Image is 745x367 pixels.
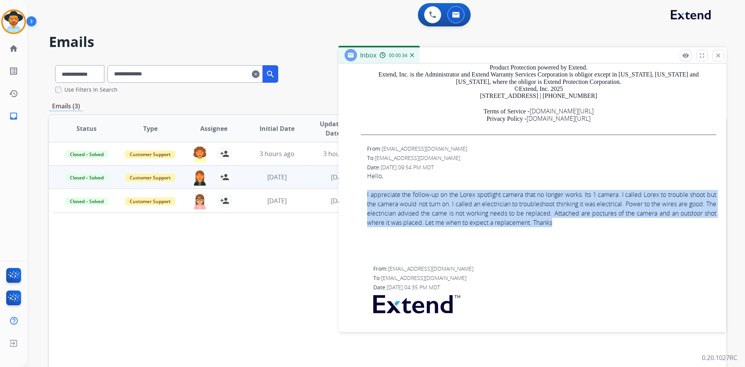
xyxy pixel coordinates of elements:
[267,197,287,205] span: [DATE]
[698,52,705,59] mat-icon: fullscreen
[315,119,351,138] span: Updated Date
[65,174,108,182] span: Closed – Solved
[125,197,175,205] span: Customer Support
[367,154,716,162] div: To:
[260,124,295,133] span: Initial Date
[65,197,108,205] span: Closed – Solved
[9,89,18,98] mat-icon: history
[367,163,716,171] div: Date:
[64,86,118,94] label: Use Filters In Search
[125,150,175,158] span: Customer Support
[367,145,716,153] div: From:
[375,154,460,162] span: [EMAIL_ADDRESS][DOMAIN_NAME]
[373,265,716,273] div: From:
[331,197,350,205] span: [DATE]
[715,52,722,59] mat-icon: close
[381,274,466,282] span: [EMAIL_ADDRESS][DOMAIN_NAME]
[143,124,158,133] span: Type
[360,51,376,59] span: Inbox
[530,107,594,115] a: [DOMAIN_NAME][URL]
[389,52,407,59] span: 00:00:34
[682,52,689,59] mat-icon: remove_red_eye
[266,70,275,79] mat-icon: search
[527,114,591,123] a: [DOMAIN_NAME][URL]
[65,150,108,158] span: Closed – Solved
[382,145,467,152] span: [EMAIL_ADDRESS][DOMAIN_NAME]
[9,44,18,53] mat-icon: home
[702,353,737,362] p: 0.20.1027RC
[200,124,227,133] span: Assignee
[9,111,18,121] mat-icon: inbox
[388,265,473,272] span: [EMAIL_ADDRESS][DOMAIN_NAME]
[361,64,716,100] p: Product Protection powered by Extend. Extend, Inc. is the Administrator and Extend Warranty Servi...
[367,190,716,227] div: I appreciate the follow-up on the Lorex spotlight camera that no longer works. Its 1 camera. I ca...
[361,108,716,123] p: Terms of Service - Privacy Policy -
[381,163,434,171] span: [DATE] 09:54 PM MDT
[267,173,287,181] span: [DATE]
[49,101,83,111] p: Emails (3)
[192,193,208,209] img: agent-avatar
[49,34,726,50] h2: Emails
[331,173,350,181] span: [DATE]
[76,124,97,133] span: Status
[192,169,208,186] img: agent-avatar
[323,150,358,158] span: 3 hours ago
[373,284,716,291] div: Date:
[3,11,24,33] img: avatar
[220,172,229,182] mat-icon: person_add
[125,174,175,182] span: Customer Support
[373,274,716,282] div: To:
[220,149,229,158] mat-icon: person_add
[367,171,716,181] div: Hello,
[220,196,229,205] mat-icon: person_add
[192,146,208,162] img: agent-avatar
[387,284,440,291] span: [DATE] 04:35 PM MDT
[9,66,18,76] mat-icon: list_alt
[373,295,460,314] img: F0S3QAAAAGSURBVAMA5k9hStRfTR8AAAAASUVORK5CYII=
[252,70,260,79] mat-icon: clear
[260,150,295,158] span: 3 hours ago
